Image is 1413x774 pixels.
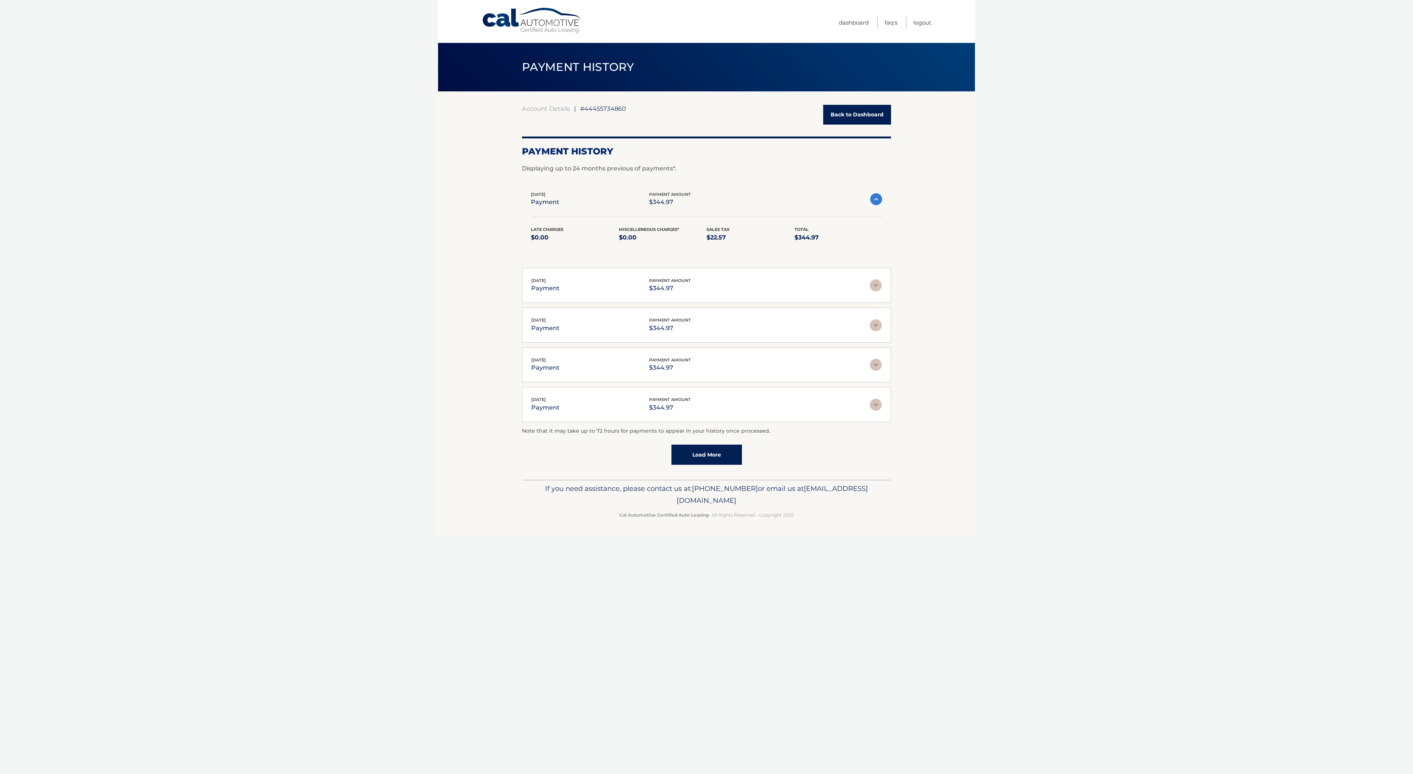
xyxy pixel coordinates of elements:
[649,197,691,207] p: $344.97
[649,283,691,294] p: $344.97
[619,227,679,232] span: Miscelleneous Charges*
[522,146,891,157] h2: Payment History
[531,402,560,413] p: payment
[649,363,691,373] p: $344.97
[482,7,582,34] a: Cal Automotive
[870,359,882,371] img: accordion-rest.svg
[649,397,691,402] span: payment amount
[531,192,545,197] span: [DATE]
[531,397,546,402] span: [DATE]
[522,60,634,74] span: PAYMENT HISTORY
[839,16,869,29] a: Dashboard
[580,105,626,112] span: #44455734860
[794,232,882,243] p: $344.97
[531,283,560,294] p: payment
[527,511,886,519] p: - All Rights Reserved - Copyright 2025
[531,357,546,363] span: [DATE]
[913,16,931,29] a: Logout
[794,227,809,232] span: Total
[649,192,691,197] span: payment amount
[692,484,758,493] span: [PHONE_NUMBER]
[870,193,882,205] img: accordion-active.svg
[649,357,691,363] span: payment amount
[885,16,897,29] a: FAQ's
[531,323,560,333] p: payment
[574,105,576,112] span: |
[527,483,886,507] p: If you need assistance, please contact us at: or email us at
[649,402,691,413] p: $344.97
[531,278,546,283] span: [DATE]
[531,363,560,373] p: payment
[706,232,794,243] p: $22.57
[531,232,619,243] p: $0.00
[649,317,691,323] span: payment amount
[619,232,707,243] p: $0.00
[522,164,891,173] p: Displaying up to 24 months previous of payments*.
[870,279,882,291] img: accordion-rest.svg
[649,278,691,283] span: payment amount
[671,445,742,465] a: Load More
[522,427,891,436] p: Note that it may take up to 72 hours for payments to appear in your history once processed.
[706,227,730,232] span: Sales Tax
[619,512,709,518] strong: Cal Automotive Certified Auto Leasing
[522,105,570,112] a: Account Details
[531,197,559,207] p: payment
[823,105,891,125] a: Back to Dashboard
[649,323,691,333] p: $344.97
[870,319,882,331] img: accordion-rest.svg
[531,227,563,232] span: Late Charges
[870,399,882,411] img: accordion-rest.svg
[531,317,546,323] span: [DATE]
